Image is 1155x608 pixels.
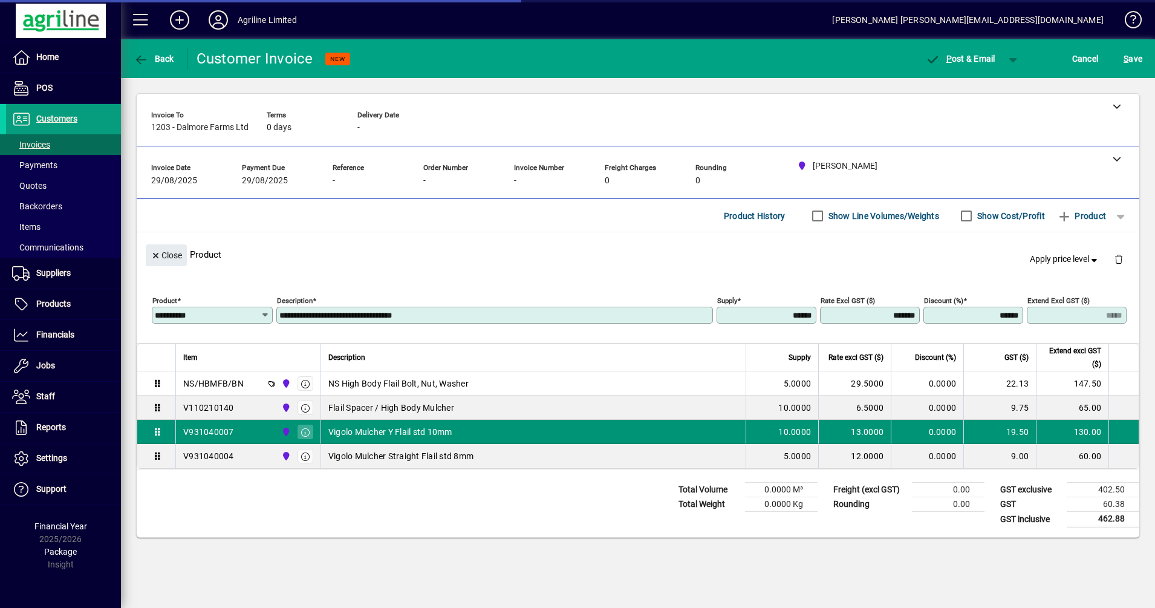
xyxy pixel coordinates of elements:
[1067,512,1139,527] td: 462.88
[199,9,238,31] button: Profile
[1121,48,1145,70] button: Save
[36,268,71,278] span: Suppliers
[36,83,53,93] span: POS
[778,426,811,438] span: 10.0000
[994,483,1067,497] td: GST exclusive
[789,351,811,364] span: Supply
[1036,371,1108,396] td: 147.50
[946,54,952,64] span: P
[891,371,963,396] td: 0.0000
[36,391,55,401] span: Staff
[6,289,121,319] a: Products
[12,222,41,232] span: Items
[151,246,182,266] span: Close
[137,232,1139,276] div: Product
[784,378,812,390] span: 5.0000
[197,49,313,68] div: Customer Invoice
[12,243,83,252] span: Communications
[134,54,174,64] span: Back
[6,196,121,217] a: Backorders
[963,444,1036,468] td: 9.00
[357,123,360,132] span: -
[330,55,345,63] span: NEW
[724,206,786,226] span: Product History
[915,351,956,364] span: Discount (%)
[963,420,1036,444] td: 19.50
[277,296,313,305] mat-label: Description
[6,42,121,73] a: Home
[183,351,198,364] span: Item
[784,450,812,462] span: 5.0000
[36,299,71,309] span: Products
[328,402,454,414] span: Flail Spacer / High Body Mulcher
[975,210,1045,222] label: Show Cost/Profit
[6,443,121,474] a: Settings
[328,351,365,364] span: Description
[826,450,883,462] div: 12.0000
[826,378,883,390] div: 29.5000
[6,382,121,412] a: Staff
[1004,351,1029,364] span: GST ($)
[278,377,292,390] span: Gore
[6,351,121,381] a: Jobs
[328,426,452,438] span: Vigolo Mulcher Y Flail std 10mm
[146,244,187,266] button: Close
[1116,2,1140,42] a: Knowledge Base
[12,201,62,211] span: Backorders
[36,453,67,463] span: Settings
[6,258,121,289] a: Suppliers
[672,483,745,497] td: Total Volume
[925,54,995,64] span: ost & Email
[160,9,199,31] button: Add
[6,73,121,103] a: POS
[994,512,1067,527] td: GST inclusive
[891,444,963,468] td: 0.0000
[267,123,291,132] span: 0 days
[328,450,473,462] span: Vigolo Mulcher Straight Flail std 8mm
[36,361,55,370] span: Jobs
[1067,497,1139,512] td: 60.38
[827,497,912,512] td: Rounding
[1104,253,1133,264] app-page-header-button: Delete
[183,402,234,414] div: V110210140
[36,114,77,123] span: Customers
[6,237,121,258] a: Communications
[34,521,87,531] span: Financial Year
[1051,205,1112,227] button: Product
[1036,396,1108,420] td: 65.00
[605,176,610,186] span: 0
[1069,48,1102,70] button: Cancel
[12,181,47,191] span: Quotes
[672,497,745,512] td: Total Weight
[36,330,74,339] span: Financials
[278,401,292,414] span: Gore
[6,413,121,443] a: Reports
[828,351,883,364] span: Rate excl GST ($)
[1057,206,1106,226] span: Product
[333,176,335,186] span: -
[1030,253,1100,266] span: Apply price level
[36,52,59,62] span: Home
[121,48,187,70] app-page-header-button: Back
[6,134,121,155] a: Invoices
[1124,49,1142,68] span: ave
[423,176,426,186] span: -
[832,10,1104,30] div: [PERSON_NAME] [PERSON_NAME][EMAIL_ADDRESS][DOMAIN_NAME]
[826,210,939,222] label: Show Line Volumes/Weights
[12,140,50,149] span: Invoices
[745,497,818,512] td: 0.0000 Kg
[183,450,234,462] div: V931040004
[1036,420,1108,444] td: 130.00
[719,205,790,227] button: Product History
[1124,54,1128,64] span: S
[6,320,121,350] a: Financials
[1027,296,1090,305] mat-label: Extend excl GST ($)
[778,402,811,414] span: 10.0000
[278,425,292,439] span: Gore
[183,426,234,438] div: V931040007
[912,483,984,497] td: 0.00
[827,483,912,497] td: Freight (excl GST)
[994,497,1067,512] td: GST
[826,426,883,438] div: 13.0000
[717,296,737,305] mat-label: Supply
